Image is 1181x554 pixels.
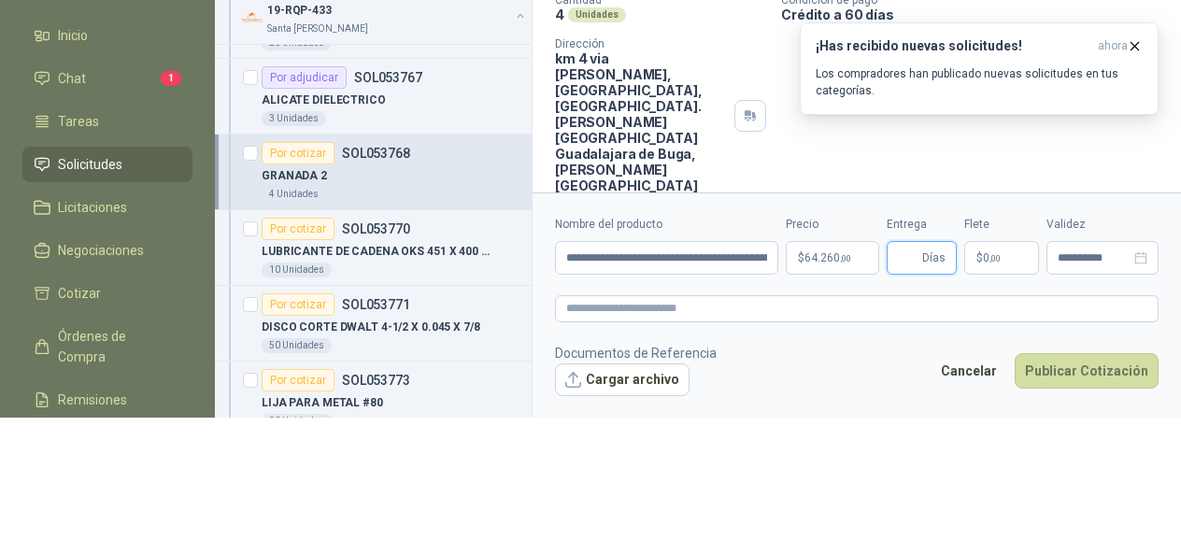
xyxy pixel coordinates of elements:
label: Precio [786,216,879,234]
div: Por cotizar [262,369,334,391]
div: Unidades [568,7,626,22]
button: Publicar Cotización [1015,353,1159,389]
span: $ [976,252,983,263]
p: LIJA PARA METAL #80 [262,394,383,412]
span: ahora [1098,38,1128,54]
a: Negociaciones [22,233,192,268]
div: Por cotizar [262,218,334,240]
a: Por cotizarSOL053770LUBRICANTE DE CADENA OKS 451 X 400 ML10 Unidades [215,210,532,286]
div: 50 Unidades [262,338,332,353]
span: ,00 [989,253,1001,263]
p: Dirección [555,37,727,50]
span: 64.260 [804,252,851,263]
a: Solicitudes [22,147,192,182]
a: Por cotizarSOL053771DISCO CORTE DWALT 4-1/2 X 0.045 X 7/850 Unidades [215,286,532,362]
div: Por adjudicar [262,66,347,89]
span: Solicitudes [58,154,122,175]
a: Por adjudicarSOL053767ALICATE DIELECTRICO3 Unidades [215,59,532,135]
label: Entrega [887,216,957,234]
a: Tareas [22,104,192,139]
span: 0 [983,252,1001,263]
p: DISCO CORTE DWALT 4-1/2 X 0.045 X 7/8 [262,319,480,336]
p: LUBRICANTE DE CADENA OKS 451 X 400 ML [262,243,494,261]
button: ¡Has recibido nuevas solicitudes!ahora Los compradores han publicado nuevas solicitudes en tus ca... [800,22,1159,115]
p: 19-RQP-433 [267,2,332,20]
span: Negociaciones [58,240,144,261]
div: 4 Unidades [262,187,326,202]
span: Cotizar [58,283,101,304]
label: Flete [964,216,1039,234]
div: Por cotizar [262,293,334,316]
div: 3 Unidades [262,111,326,126]
label: Validez [1046,216,1159,234]
span: Remisiones [58,390,127,410]
div: 10 Unidades [262,263,332,277]
div: 20 Unidades [262,414,332,429]
a: Órdenes de Compra [22,319,192,375]
a: Por cotizarSOL053768GRANADA 24 Unidades [215,135,532,210]
span: Chat [58,68,86,89]
div: Por cotizar [262,142,334,164]
p: 4 [555,7,564,22]
img: Company Logo [241,7,263,29]
label: Nombre del producto [555,216,778,234]
a: Licitaciones [22,190,192,225]
p: ALICATE DIELECTRICO [262,92,386,109]
p: Crédito a 60 días [781,7,1174,22]
span: Órdenes de Compra [58,326,175,367]
a: Chat1 [22,61,192,96]
a: Por cotizarSOL053773LIJA PARA METAL #8020 Unidades [215,362,532,437]
p: SOL053768 [342,147,410,160]
span: Inicio [58,25,88,46]
p: SOL053767 [354,71,422,84]
span: ,00 [840,253,851,263]
a: Inicio [22,18,192,53]
span: Días [922,242,946,274]
p: SOL053771 [342,298,410,311]
span: 1 [161,71,181,86]
button: Cancelar [931,353,1007,389]
p: SOL053773 [342,374,410,387]
p: $ 0,00 [964,241,1039,275]
span: Tareas [58,111,99,132]
h3: ¡Has recibido nuevas solicitudes! [816,38,1090,54]
p: Santa [PERSON_NAME] [267,21,368,36]
span: Licitaciones [58,197,127,218]
p: Los compradores han publicado nuevas solicitudes en tus categorías. [816,65,1143,99]
p: $64.260,00 [786,241,879,275]
p: GRANADA 2 [262,167,327,185]
button: Cargar archivo [555,363,690,397]
p: km 4 via [PERSON_NAME], [GEOGRAPHIC_DATA], [GEOGRAPHIC_DATA]. [PERSON_NAME][GEOGRAPHIC_DATA] Guad... [555,50,727,193]
a: Remisiones [22,382,192,418]
a: Cotizar [22,276,192,311]
p: Documentos de Referencia [555,343,717,363]
p: SOL053770 [342,222,410,235]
